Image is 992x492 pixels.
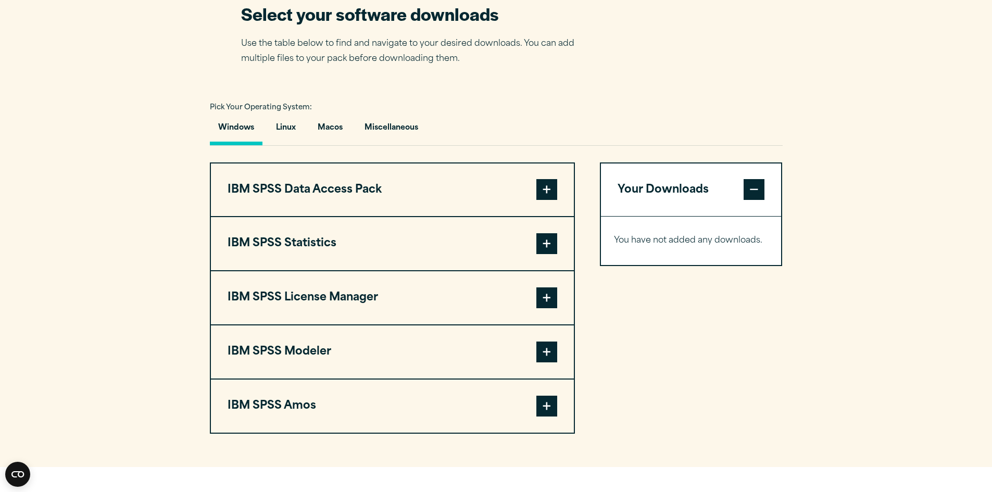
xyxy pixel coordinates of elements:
button: IBM SPSS Amos [211,380,574,433]
button: Miscellaneous [356,116,426,145]
button: Open CMP widget [5,462,30,487]
button: IBM SPSS Modeler [211,325,574,379]
button: Windows [210,116,262,145]
button: Your Downloads [601,163,782,217]
span: Pick Your Operating System: [210,104,312,111]
h2: Select your software downloads [241,2,590,26]
div: CookieBot Widget Contents [5,462,30,487]
button: IBM SPSS License Manager [211,271,574,324]
p: You have not added any downloads. [614,233,769,248]
button: IBM SPSS Data Access Pack [211,163,574,217]
div: Your Downloads [601,216,782,265]
button: Macos [309,116,351,145]
button: IBM SPSS Statistics [211,217,574,270]
p: Use the table below to find and navigate to your desired downloads. You can add multiple files to... [241,36,590,67]
button: Linux [268,116,304,145]
svg: CookieBot Widget Icon [5,462,30,487]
